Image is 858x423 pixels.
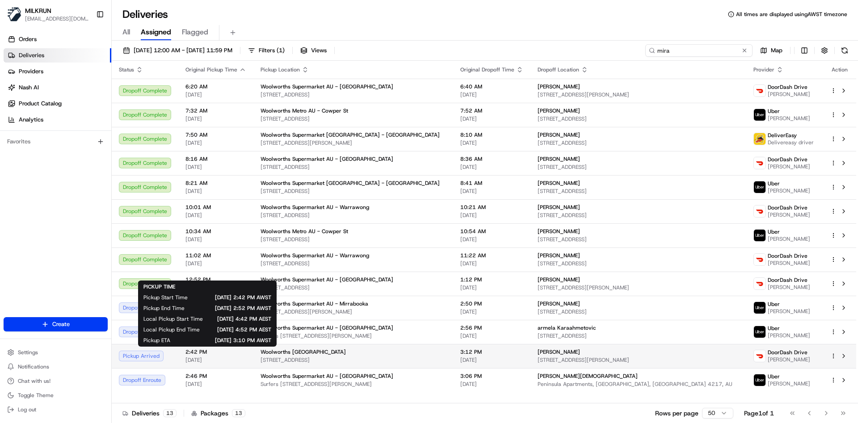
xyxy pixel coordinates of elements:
span: [STREET_ADDRESS] [538,188,739,195]
span: Analytics [19,116,43,124]
span: Views [311,46,327,54]
span: Pickup ETA [143,337,170,344]
span: [STREET_ADDRESS] [261,212,446,219]
span: [DATE] [460,332,523,339]
span: Filters [259,46,285,54]
span: Pickup Location [261,66,300,73]
span: [PERSON_NAME] [768,332,810,339]
span: [DATE] [460,163,523,171]
span: Woolworths Supermarket AU - [GEOGRAPHIC_DATA] [261,324,393,331]
span: Woolworths Supermarket AU - Warrawong [261,204,369,211]
span: DeliverEasy [768,132,797,139]
span: 2:50 PM [460,300,523,307]
img: uber-new-logo.jpeg [754,181,765,193]
span: 11:22 AM [460,252,523,259]
span: [STREET_ADDRESS] [261,163,446,171]
span: 8:21 AM [185,180,246,187]
img: uber-new-logo.jpeg [754,326,765,338]
div: Action [830,66,849,73]
span: Peninsula Apartments, [GEOGRAPHIC_DATA], [GEOGRAPHIC_DATA] 4217, AU [538,381,739,388]
span: Product Catalog [19,100,62,108]
span: [STREET_ADDRESS] [538,139,739,147]
span: [STREET_ADDRESS] [538,332,739,339]
span: [PERSON_NAME] [768,91,810,98]
h1: Deliveries [122,7,168,21]
span: [STREET_ADDRESS][PERSON_NAME] [538,356,739,364]
span: [STREET_ADDRESS] [261,188,446,195]
span: 7:50 AM [185,131,246,138]
span: Status [119,66,134,73]
button: [EMAIL_ADDRESS][DOMAIN_NAME] [25,15,89,22]
a: Providers [4,64,111,79]
span: Uber [768,228,780,235]
span: [PERSON_NAME] [768,235,810,243]
button: Create [4,317,108,331]
span: PICKUP TIME [143,283,175,290]
span: Dropoff Location [538,66,579,73]
div: Page 1 of 1 [744,409,774,418]
span: Uber [768,301,780,308]
span: Notifications [18,363,49,370]
span: [PERSON_NAME] [768,284,810,291]
button: Chat with us! [4,375,108,387]
span: 10:54 AM [460,228,523,235]
span: Uber [768,325,780,332]
span: Woolworths Metro AU - Cowper St [261,228,348,235]
a: Deliveries [4,48,111,63]
img: MILKRUN [7,7,21,21]
span: [STREET_ADDRESS] [261,284,446,291]
span: Local Pickup End Time [143,326,200,333]
span: [STREET_ADDRESS] [538,236,739,243]
span: Deliveries [19,51,44,59]
span: Woolworths [GEOGRAPHIC_DATA] [261,348,346,356]
span: [PERSON_NAME] [538,107,580,114]
span: armela Karaahmetovic [538,324,596,331]
button: Log out [4,403,108,416]
img: uber-new-logo.jpeg [754,302,765,314]
span: [PERSON_NAME] [768,356,810,363]
button: Map [756,44,786,57]
span: Woolworths Metro AU - Cowper St [261,107,348,114]
span: [PERSON_NAME] [538,228,580,235]
span: DoorDash Drive [768,84,808,91]
span: Delivereasy driver [768,139,814,146]
span: [STREET_ADDRESS] [538,260,739,267]
span: [STREET_ADDRESS] [261,356,446,364]
span: [DATE] 2:52 PM AWST [199,305,271,312]
span: DoorDash Drive [768,156,808,163]
span: All [122,27,130,38]
span: [DATE] [185,163,246,171]
span: All times are displayed using AWST timezone [736,11,847,18]
span: [PERSON_NAME] [538,131,580,138]
button: Settings [4,346,108,359]
span: [DATE] [185,356,246,364]
span: 8:16 AM [185,155,246,163]
button: MILKRUNMILKRUN[EMAIL_ADDRESS][DOMAIN_NAME] [4,4,93,25]
span: 1:12 PM [460,276,523,283]
span: [PERSON_NAME] [768,163,810,170]
span: Original Dropoff Time [460,66,514,73]
span: [PERSON_NAME] [768,380,810,387]
span: [DATE] 12:00 AM - [DATE] 11:59 PM [134,46,232,54]
span: DoorDash Drive [768,276,808,284]
span: Pickup Start Time [143,294,188,301]
span: Uber [768,108,780,115]
span: 10:01 AM [185,204,246,211]
button: Filters(1) [244,44,289,57]
img: doordash_logo_v2.png [754,157,765,169]
span: [DATE] [185,139,246,147]
span: [DATE] 2:42 PM AWST [202,294,271,301]
span: [STREET_ADDRESS] [538,163,739,171]
img: doordash_logo_v2.png [754,254,765,265]
span: 6:20 AM [185,83,246,90]
span: [DATE] [185,236,246,243]
span: Nash AI [19,84,39,92]
span: DoorDash Drive [768,204,808,211]
span: Woolworths Supermarket AU - [GEOGRAPHIC_DATA] [261,83,393,90]
span: [DATE] [460,236,523,243]
span: Provider [753,66,774,73]
span: MILKRUN [25,6,51,15]
span: [DATE] 3:10 PM AWST [185,337,271,344]
div: 13 [163,409,177,417]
